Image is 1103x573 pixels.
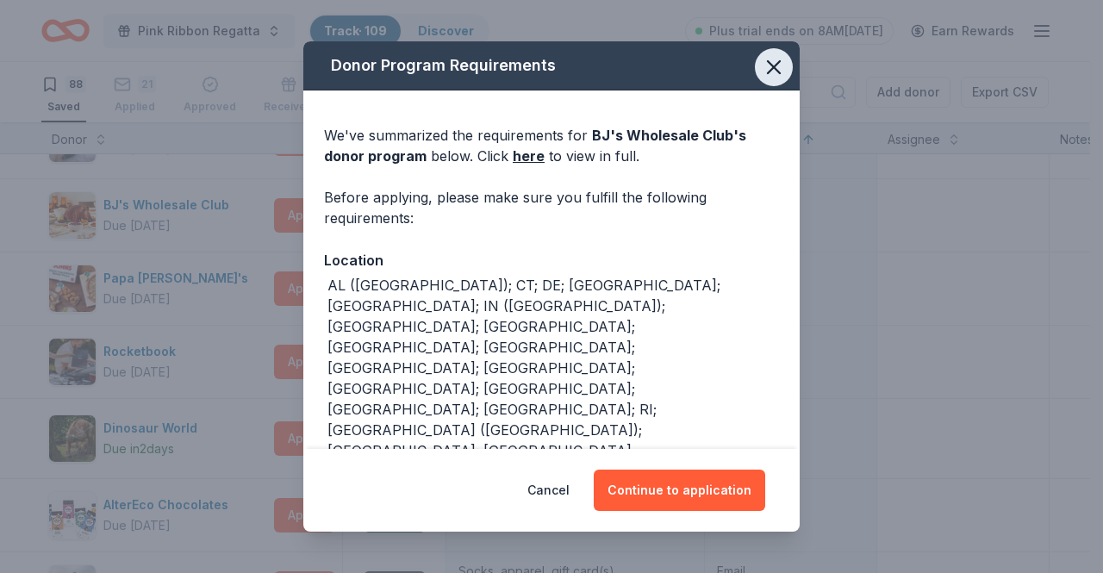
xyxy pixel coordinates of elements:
[327,275,779,461] div: AL ([GEOGRAPHIC_DATA]); CT; DE; [GEOGRAPHIC_DATA]; [GEOGRAPHIC_DATA]; IN ([GEOGRAPHIC_DATA]); [GE...
[513,146,545,166] a: here
[527,470,570,511] button: Cancel
[324,249,779,271] div: Location
[594,470,765,511] button: Continue to application
[303,41,800,90] div: Donor Program Requirements
[324,187,779,228] div: Before applying, please make sure you fulfill the following requirements:
[324,125,779,166] div: We've summarized the requirements for below. Click to view in full.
